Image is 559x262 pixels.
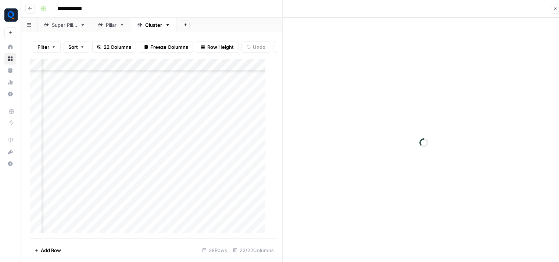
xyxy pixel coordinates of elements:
[4,146,16,158] button: What's new?
[4,53,16,65] a: Browse
[33,41,61,53] button: Filter
[4,88,16,100] a: Settings
[52,21,77,29] div: Super Pillar
[5,146,16,157] div: What's new?
[4,8,18,22] img: Qubit - SEO Logo
[68,43,78,51] span: Sort
[104,43,131,51] span: 22 Columns
[4,76,16,88] a: Usage
[4,134,16,146] a: AirOps Academy
[207,43,234,51] span: Row Height
[4,158,16,170] button: Help + Support
[92,41,136,53] button: 22 Columns
[131,18,176,32] a: Cluster
[150,43,188,51] span: Freeze Columns
[92,18,131,32] a: Pillar
[37,18,92,32] a: Super Pillar
[30,244,65,256] button: Add Row
[230,244,277,256] div: 22/22 Columns
[41,247,61,254] span: Add Row
[196,41,239,53] button: Row Height
[4,6,16,24] button: Workspace: Qubit - SEO
[106,21,117,29] div: Pillar
[4,41,16,53] a: Home
[199,244,230,256] div: 38 Rows
[145,21,162,29] div: Cluster
[4,65,16,76] a: Your Data
[139,41,193,53] button: Freeze Columns
[64,41,89,53] button: Sort
[241,41,270,53] button: Undo
[37,43,49,51] span: Filter
[253,43,265,51] span: Undo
